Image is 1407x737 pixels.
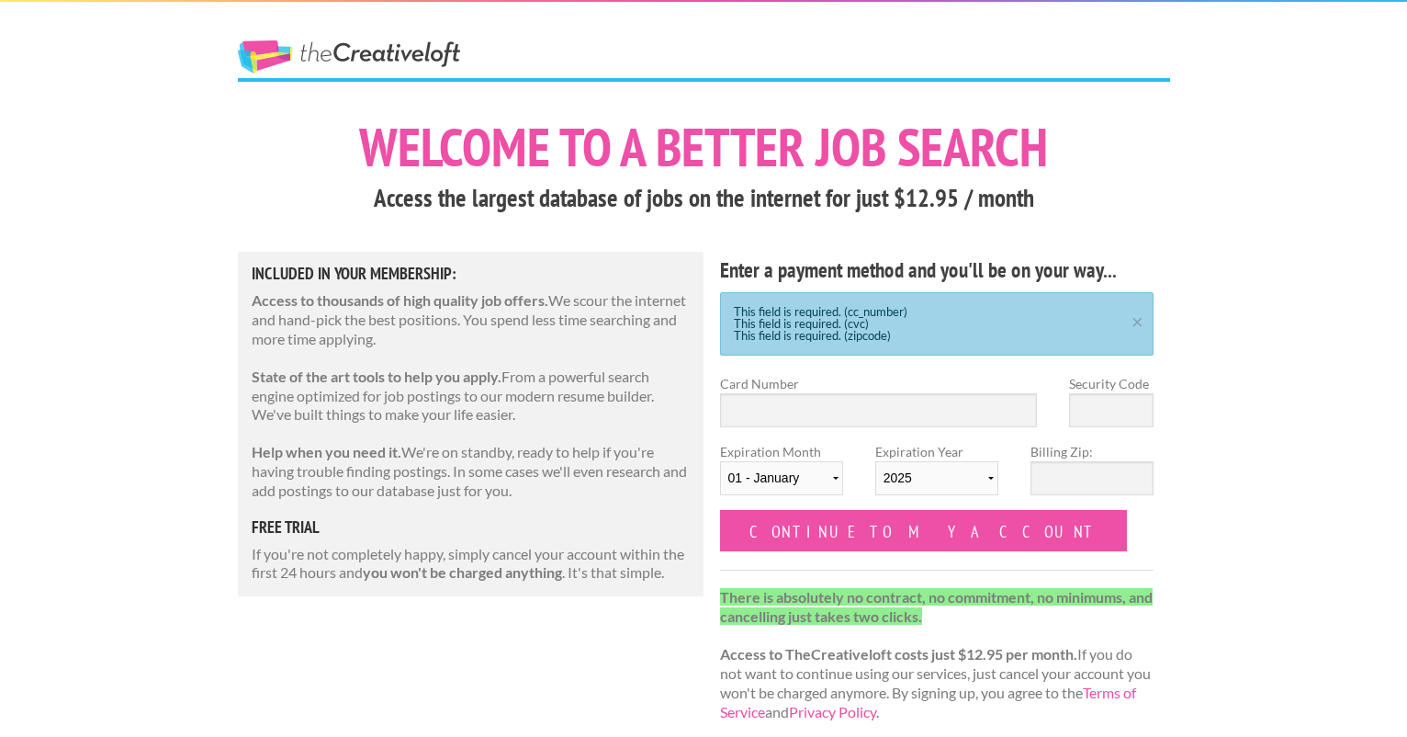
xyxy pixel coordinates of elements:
[789,703,876,720] a: Privacy Policy
[720,588,1154,722] p: If you do not want to continue using our services, just cancel your account you won't be charged ...
[252,519,691,536] h5: free trial
[875,442,998,510] label: Expiration Year
[238,181,1170,216] h3: Access the largest database of jobs on the internet for just $12.95 / month
[252,443,691,500] p: We're on standby, ready to help if you're having trouble finding postings. In some cases we'll ev...
[238,120,1170,174] h1: Welcome to a better job search
[252,368,501,385] strong: State of the art tools to help you apply.
[1069,374,1154,393] label: Security Code
[720,442,843,510] label: Expiration Month
[252,266,691,282] h5: Included in Your Membership:
[720,645,1077,663] strong: Access to TheCreativeloft costs just $12.95 per month.
[720,510,1128,551] input: Continue to my account
[720,461,843,495] select: Expiration Month
[252,291,691,348] p: We scour the internet and hand-pick the best positions. You spend less time searching and more ti...
[1030,442,1154,461] label: Billing Zip:
[363,563,562,581] strong: you won't be charged anything
[238,40,460,74] a: The Creative Loft
[720,374,1038,393] label: Card Number
[720,292,1154,356] div: This field is required. (cc_number) This field is required. (cvc) This field is required. (zipcode)
[252,545,691,584] p: If you're not completely happy, simply cancel your account within the first 24 hours and . It's t...
[720,684,1136,720] a: Terms of Service
[720,588,1153,625] strong: There is absolutely no contract, no commitment, no minimums, and cancelling just takes two clicks.
[875,461,998,495] select: Expiration Year
[1126,313,1149,325] a: ×
[252,291,548,309] strong: Access to thousands of high quality job offers.
[720,255,1154,285] h4: Enter a payment method and you'll be on your way...
[252,368,691,425] p: From a powerful search engine optimized for job postings to our modern resume builder. We've buil...
[252,443,401,460] strong: Help when you need it.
